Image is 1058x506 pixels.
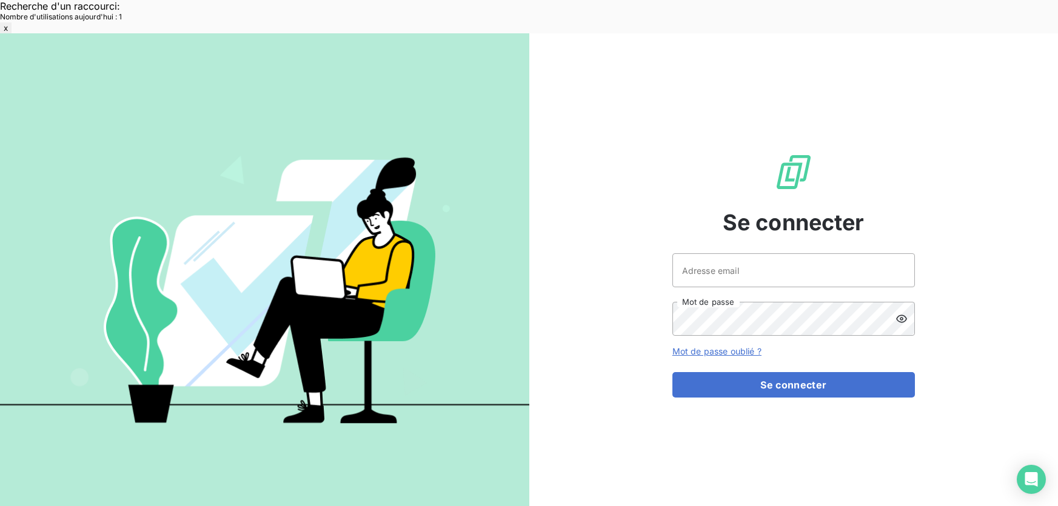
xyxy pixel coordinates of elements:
[723,206,865,239] span: Se connecter
[672,253,915,287] input: placeholder
[672,346,762,356] a: Mot de passe oublié ?
[1017,465,1046,494] div: Open Intercom Messenger
[672,372,915,398] button: Se connecter
[774,153,813,191] img: Logo LeanPay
